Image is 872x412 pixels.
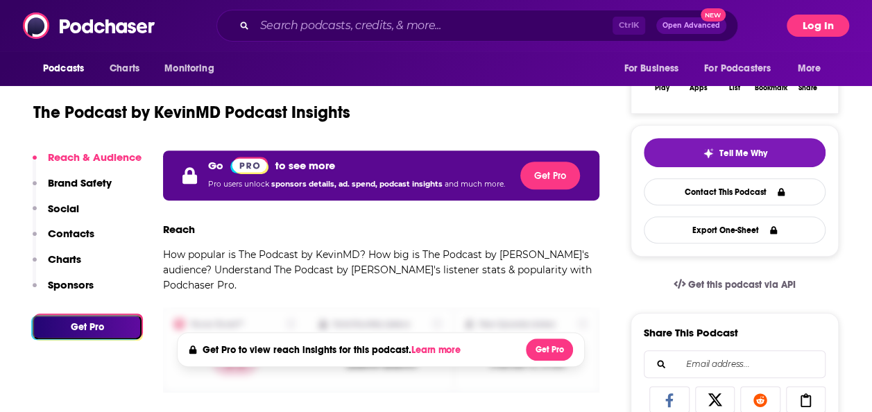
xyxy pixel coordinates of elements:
[644,350,826,378] div: Search followers
[33,227,94,252] button: Contacts
[688,279,796,291] span: Get this podcast via API
[48,227,94,240] p: Contacts
[33,176,112,202] button: Brand Safety
[411,345,464,356] button: Learn more
[662,268,807,302] a: Get this podcast via API
[662,22,720,29] span: Open Advanced
[155,55,232,82] button: open menu
[48,202,79,215] p: Social
[230,157,268,174] img: Podchaser Pro
[644,138,826,167] button: tell me why sparkleTell Me Why
[520,162,580,189] button: Get Pro
[787,15,849,37] button: Log In
[110,59,139,78] span: Charts
[163,247,599,293] p: How popular is The Podcast by KevinMD? How big is The Podcast by [PERSON_NAME]'s audience? Unders...
[613,17,645,35] span: Ctrl K
[275,159,335,172] p: to see more
[230,156,268,174] a: Pro website
[255,15,613,37] input: Search podcasts, credits, & more...
[271,180,445,189] span: sponsors details, ad. spend, podcast insights
[33,151,142,176] button: Reach & Audience
[163,223,195,236] h3: Reach
[656,17,726,34] button: Open AdvancedNew
[208,159,223,172] p: Go
[690,84,708,92] div: Apps
[701,8,726,22] span: New
[164,59,214,78] span: Monitoring
[203,344,464,356] h4: Get Pro to view reach insights for this podcast.
[526,338,573,361] button: Get Pro
[788,55,839,82] button: open menu
[704,59,771,78] span: For Podcasters
[644,326,738,339] h3: Share This Podcast
[695,55,791,82] button: open menu
[48,252,81,266] p: Charts
[33,278,94,304] button: Sponsors
[33,202,79,228] button: Social
[798,59,821,78] span: More
[798,84,817,92] div: Share
[33,102,350,123] h1: The Podcast by KevinMD Podcast Insights
[23,12,156,39] img: Podchaser - Follow, Share and Rate Podcasts
[33,55,102,82] button: open menu
[644,178,826,205] a: Contact This Podcast
[655,84,669,92] div: Play
[43,59,84,78] span: Podcasts
[644,216,826,243] button: Export One-Sheet
[48,151,142,164] p: Reach & Audience
[33,315,142,339] button: Get Pro
[719,148,767,159] span: Tell Me Why
[729,84,740,92] div: List
[48,278,94,291] p: Sponsors
[101,55,148,82] a: Charts
[216,10,738,42] div: Search podcasts, credits, & more...
[656,351,814,377] input: Email address...
[614,55,696,82] button: open menu
[703,148,714,159] img: tell me why sparkle
[624,59,678,78] span: For Business
[33,252,81,278] button: Charts
[48,176,112,189] p: Brand Safety
[208,174,505,195] p: Pro users unlock and much more.
[755,84,787,92] div: Bookmark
